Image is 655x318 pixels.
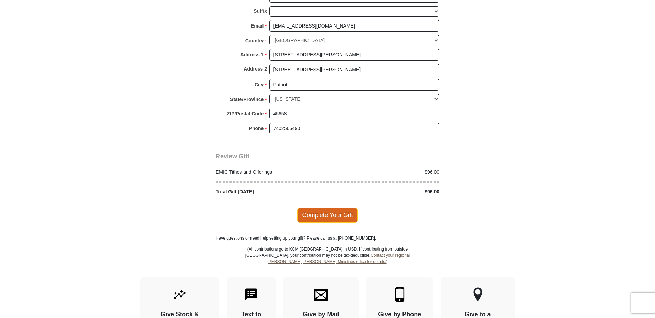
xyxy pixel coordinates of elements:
[255,80,264,89] strong: City
[245,36,264,45] strong: Country
[254,6,267,16] strong: Suffix
[245,246,410,277] p: (All contributions go to KCM [GEOGRAPHIC_DATA] in USD. If contributing from outside [GEOGRAPHIC_D...
[212,169,328,176] div: EMIC Tithes and Offerings
[473,287,483,302] img: other-region
[240,50,264,60] strong: Address 1
[297,208,358,222] span: Complete Your Gift
[327,188,443,195] div: $96.00
[267,253,410,264] a: Contact your regional [PERSON_NAME] [PERSON_NAME] Ministries office for details.
[249,124,264,133] strong: Phone
[173,287,187,302] img: give-by-stock.svg
[212,188,328,195] div: Total Gift [DATE]
[230,95,264,104] strong: State/Province
[251,21,264,31] strong: Email
[227,109,264,118] strong: ZIP/Postal Code
[216,153,249,160] span: Review Gift
[244,287,258,302] img: text-to-give.svg
[327,169,443,176] div: $96.00
[314,287,328,302] img: envelope.svg
[216,235,439,241] p: Have questions or need help setting up your gift? Please call us at [PHONE_NUMBER].
[393,287,407,302] img: mobile.svg
[244,64,267,74] strong: Address 2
